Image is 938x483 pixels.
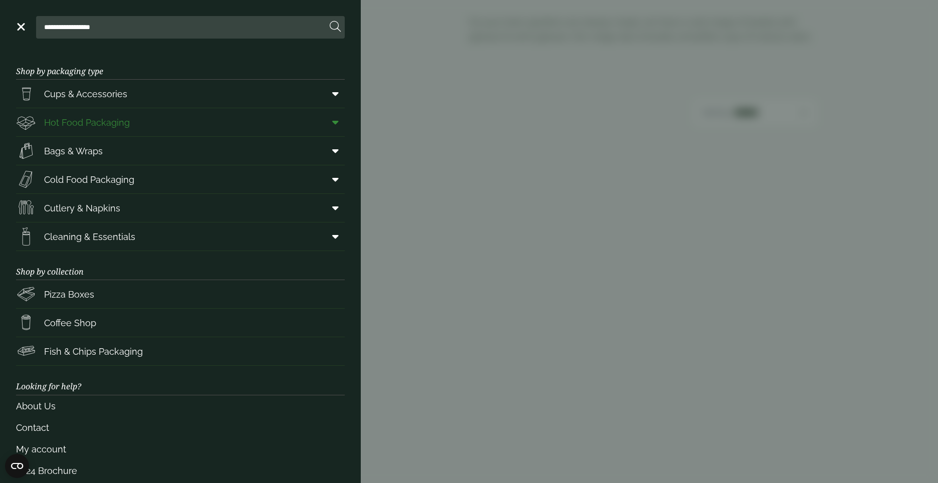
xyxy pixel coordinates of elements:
[16,251,345,280] h3: Shop by collection
[16,309,345,337] a: Coffee Shop
[44,87,127,101] span: Cups & Accessories
[44,116,130,129] span: Hot Food Packaging
[44,144,103,158] span: Bags & Wraps
[16,222,345,251] a: Cleaning & Essentials
[16,51,345,80] h3: Shop by packaging type
[16,280,345,308] a: Pizza Boxes
[16,417,345,438] a: Contact
[44,345,143,358] span: Fish & Chips Packaging
[5,454,29,478] button: Open CMP widget
[16,284,36,304] img: Pizza_boxes.svg
[16,313,36,333] img: HotDrink_paperCup.svg
[44,316,96,330] span: Coffee Shop
[16,84,36,104] img: PintNhalf_cup.svg
[44,230,135,244] span: Cleaning & Essentials
[16,194,345,222] a: Cutlery & Napkins
[16,165,345,193] a: Cold Food Packaging
[16,341,36,361] img: FishNchip_box.svg
[16,226,36,247] img: open-wipe.svg
[16,169,36,189] img: Sandwich_box.svg
[16,460,345,481] a: 2024 Brochure
[16,141,36,161] img: Paper_carriers.svg
[44,288,94,301] span: Pizza Boxes
[16,112,36,132] img: Deli_box.svg
[44,173,134,186] span: Cold Food Packaging
[16,395,345,417] a: About Us
[16,80,345,108] a: Cups & Accessories
[16,108,345,136] a: Hot Food Packaging
[16,198,36,218] img: Cutlery.svg
[16,337,345,365] a: Fish & Chips Packaging
[16,137,345,165] a: Bags & Wraps
[16,438,345,460] a: My account
[44,201,120,215] span: Cutlery & Napkins
[16,366,345,395] h3: Looking for help?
